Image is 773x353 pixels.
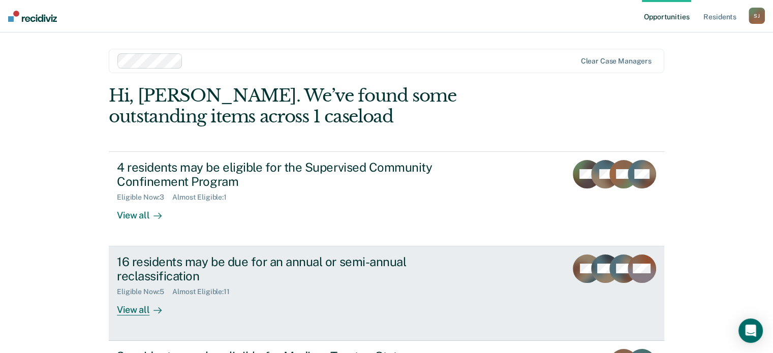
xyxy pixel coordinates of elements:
[8,11,57,22] img: Recidiviz
[581,57,652,66] div: Clear case managers
[117,296,174,316] div: View all
[749,8,765,24] div: S J
[117,160,474,189] div: 4 residents may be eligible for the Supervised Community Confinement Program
[749,8,765,24] button: SJ
[109,246,664,341] a: 16 residents may be due for an annual or semi-annual reclassificationEligible Now:5Almost Eligibl...
[738,318,763,343] div: Open Intercom Messenger
[117,254,474,284] div: 16 residents may be due for an annual or semi-annual reclassification
[172,193,235,202] div: Almost Eligible : 1
[117,287,172,296] div: Eligible Now : 5
[172,287,238,296] div: Almost Eligible : 11
[109,85,553,127] div: Hi, [PERSON_NAME]. We’ve found some outstanding items across 1 caseload
[117,193,172,202] div: Eligible Now : 3
[117,202,174,221] div: View all
[109,151,664,246] a: 4 residents may be eligible for the Supervised Community Confinement ProgramEligible Now:3Almost ...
